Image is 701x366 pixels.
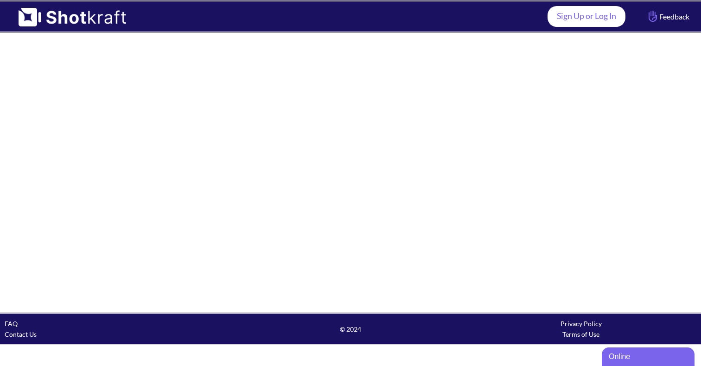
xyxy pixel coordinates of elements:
span: Feedback [646,11,689,22]
a: FAQ [5,320,18,327]
div: Privacy Policy [466,318,696,329]
span: © 2024 [235,324,465,334]
img: Hand Icon [646,8,659,24]
a: Contact Us [5,330,37,338]
a: Sign Up or Log In [548,6,625,27]
iframe: chat widget [602,346,696,366]
div: Terms of Use [466,329,696,340]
